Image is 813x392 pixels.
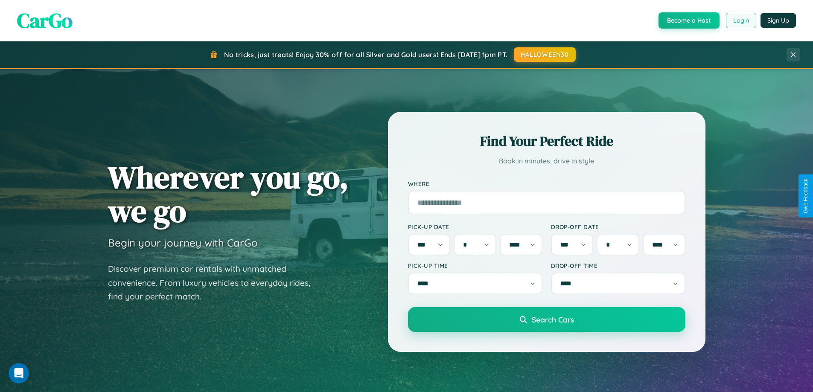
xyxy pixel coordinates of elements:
[532,315,574,324] span: Search Cars
[726,13,756,28] button: Login
[408,155,685,167] p: Book in minutes, drive in style
[514,47,576,62] button: HALLOWEEN30
[108,262,321,304] p: Discover premium car rentals with unmatched convenience. From luxury vehicles to everyday rides, ...
[408,223,542,230] label: Pick-up Date
[108,160,349,228] h1: Wherever you go, we go
[803,179,809,213] div: Give Feedback
[761,13,796,28] button: Sign Up
[408,307,685,332] button: Search Cars
[108,236,258,249] h3: Begin your journey with CarGo
[224,50,507,59] span: No tricks, just treats! Enjoy 30% off for all Silver and Gold users! Ends [DATE] 1pm PT.
[551,223,685,230] label: Drop-off Date
[659,12,720,29] button: Become a Host
[9,363,29,383] iframe: Intercom live chat
[408,262,542,269] label: Pick-up Time
[408,180,685,187] label: Where
[17,6,73,35] span: CarGo
[408,132,685,151] h2: Find Your Perfect Ride
[551,262,685,269] label: Drop-off Time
